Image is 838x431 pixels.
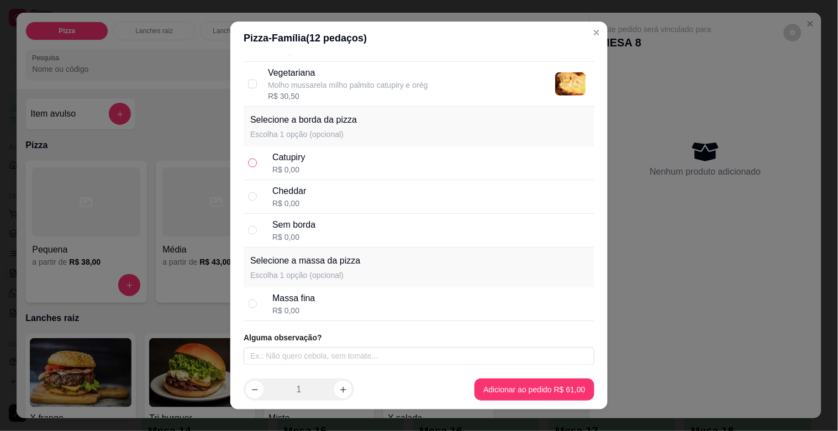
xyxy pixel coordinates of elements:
input: Ex.: Não quero cebola, sem tomate... [244,348,594,365]
div: R$ 0,00 [272,198,306,209]
div: R$ 0,00 [272,232,315,243]
button: increase-product-quantity [334,381,352,398]
p: Escolha 1 opção (opcional) [250,270,360,281]
div: R$ 0,00 [272,164,305,175]
div: Cheddar [272,185,306,198]
img: product-image [555,72,586,95]
p: 1 [297,383,302,396]
div: Sem borda [272,218,315,232]
button: Adicionar ao pedido R$ 61,00 [475,379,594,401]
p: Vegetariana [268,66,428,80]
p: Selecione a borda da pizza [250,113,357,127]
button: decrease-product-quantity [246,381,263,398]
div: R$ 30,50 [268,91,428,102]
div: Catupiry [272,151,305,164]
p: Escolha 1 opção (opcional) [250,129,357,140]
button: Close [588,24,605,41]
div: Massa fina [272,292,315,305]
p: Molho mussarela milho palmito catupiry e orég [268,80,428,91]
div: Pizza - Família ( 12 pedaços) [244,30,594,46]
p: Selecione a massa da pizza [250,254,360,267]
div: R$ 0,00 [272,305,315,316]
article: Alguma observação? [244,332,594,343]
